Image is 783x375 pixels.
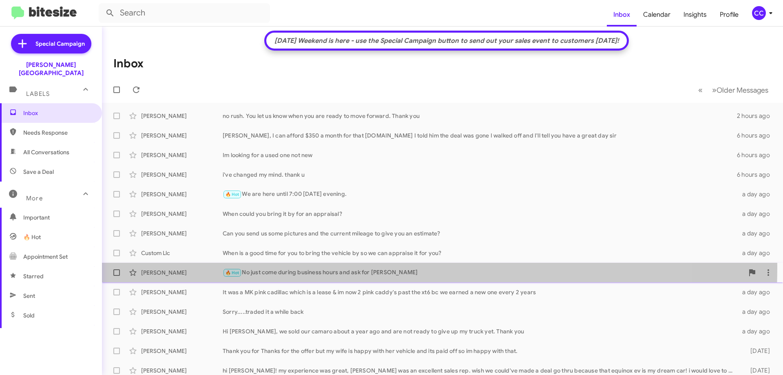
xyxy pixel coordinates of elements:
[23,292,35,300] span: Sent
[141,249,223,257] div: Custom Llc
[141,268,223,277] div: [PERSON_NAME]
[23,148,69,156] span: All Conversations
[737,347,776,355] div: [DATE]
[23,311,35,320] span: Sold
[707,82,773,98] button: Next
[737,151,776,159] div: 6 hours ago
[693,82,708,98] button: Previous
[23,272,44,280] span: Starred
[226,192,239,197] span: 🔥 Hot
[717,86,768,95] span: Older Messages
[223,210,737,218] div: When could you bring it by for an appraisal?
[737,112,776,120] div: 2 hours ago
[223,347,737,355] div: Thank you for Thanks for the offer but my wife is happy with her vehicle and its paid off so im h...
[226,270,239,275] span: 🔥 Hot
[35,40,85,48] span: Special Campaign
[223,151,737,159] div: Im looking for a used one not new
[745,6,774,20] button: CC
[141,288,223,296] div: [PERSON_NAME]
[141,210,223,218] div: [PERSON_NAME]
[737,171,776,179] div: 6 hours ago
[737,210,776,218] div: a day ago
[141,366,223,375] div: [PERSON_NAME]
[23,233,41,241] span: 🔥 Hot
[737,288,776,296] div: a day ago
[223,308,737,316] div: Sorry.....traded it a while back
[223,327,737,335] div: Hi [PERSON_NAME], we sold our camaro about a year ago and are not ready to give up my truck yet. ...
[223,268,744,277] div: No just come during business hours and ask for [PERSON_NAME]
[223,171,737,179] div: i've changed my mind. thank u
[223,249,737,257] div: When is a good time for you to bring the vehicle by so we can appraise it for you?
[223,190,737,199] div: We are here until 7:00 [DATE] evening.
[26,195,43,202] span: More
[752,6,766,20] div: CC
[737,229,776,237] div: a day ago
[737,249,776,257] div: a day ago
[270,37,623,45] div: [DATE] Weekend is here - use the Special Campaign button to send out your sales event to customer...
[11,34,91,53] a: Special Campaign
[677,3,713,27] a: Insights
[737,327,776,335] div: a day ago
[607,3,637,27] a: Inbox
[141,327,223,335] div: [PERSON_NAME]
[737,190,776,198] div: a day ago
[223,229,737,237] div: Can you send us some pictures and the current mileage to give you an estimate?
[141,190,223,198] div: [PERSON_NAME]
[23,109,93,117] span: Inbox
[223,366,737,375] div: hi [PERSON_NAME]! my experience was great, [PERSON_NAME] was an excellent sales rep. wish we coul...
[637,3,677,27] a: Calendar
[141,171,223,179] div: [PERSON_NAME]
[223,288,737,296] div: It was a MK pink cadillac which is a lease & im now 2 pink caddy's past the xt6 bc we earned a ne...
[141,112,223,120] div: [PERSON_NAME]
[737,131,776,140] div: 6 hours ago
[113,57,144,70] h1: Inbox
[737,308,776,316] div: a day ago
[141,229,223,237] div: [PERSON_NAME]
[141,347,223,355] div: [PERSON_NAME]
[698,85,703,95] span: «
[712,85,717,95] span: »
[737,366,776,375] div: [DATE]
[141,131,223,140] div: [PERSON_NAME]
[223,131,737,140] div: [PERSON_NAME], I can afford $350 a month for that [DOMAIN_NAME] I told him the deal was gone I wa...
[23,168,54,176] span: Save a Deal
[26,90,50,98] span: Labels
[141,151,223,159] div: [PERSON_NAME]
[23,213,93,222] span: Important
[694,82,773,98] nav: Page navigation example
[141,308,223,316] div: [PERSON_NAME]
[23,129,93,137] span: Needs Response
[23,253,68,261] span: Appointment Set
[223,112,737,120] div: no rush. You let us know when you are ready to move forward. Thank you
[713,3,745,27] a: Profile
[99,3,270,23] input: Search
